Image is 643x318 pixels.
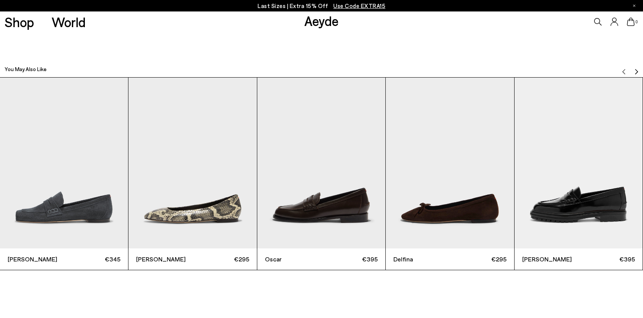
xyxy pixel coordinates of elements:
[515,78,643,248] img: Leon Loafers
[522,255,579,264] span: [PERSON_NAME]
[578,254,635,264] span: €395
[265,255,321,264] span: Oscar
[128,78,257,248] img: Ellie Almond-Toe Flats
[64,254,121,264] span: €345
[321,254,378,264] span: €395
[258,1,385,11] p: Last Sizes | Extra 15% Off
[193,254,249,264] span: €295
[393,255,450,264] span: Delfina
[257,78,385,270] a: Oscar €395
[515,77,643,270] div: 5 / 12
[304,13,339,29] a: Aeyde
[621,63,627,75] button: Previous slide
[386,77,514,270] div: 4 / 12
[633,69,640,75] img: svg%3E
[386,78,514,270] a: Delfina €295
[257,78,385,248] img: Oscar Leather Loafers
[128,78,257,270] a: [PERSON_NAME] €295
[333,2,385,9] span: Navigate to /collections/ss25-final-sizes
[621,69,627,75] img: svg%3E
[136,255,193,264] span: [PERSON_NAME]
[8,255,64,264] span: [PERSON_NAME]
[128,77,257,270] div: 2 / 12
[450,254,507,264] span: €295
[52,15,86,29] a: World
[5,65,47,73] h2: You May Also Like
[257,77,386,270] div: 3 / 12
[386,78,514,248] img: Delfina Suede Ballet Flats
[5,15,34,29] a: Shop
[515,78,643,270] a: [PERSON_NAME] €395
[627,18,635,26] a: 0
[633,63,640,75] button: Next slide
[635,20,638,24] span: 0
